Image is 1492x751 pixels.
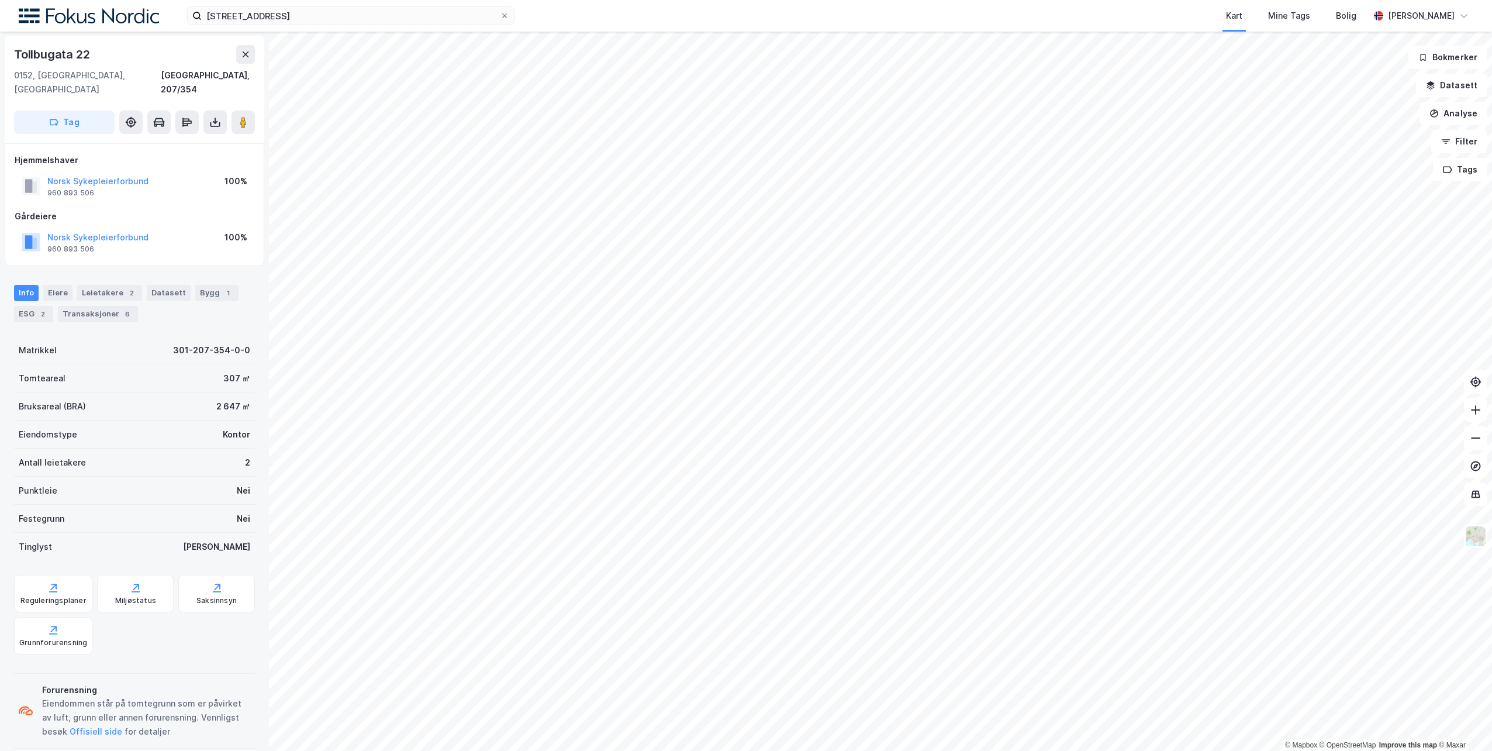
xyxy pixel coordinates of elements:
[1433,158,1487,181] button: Tags
[1420,102,1487,125] button: Analyse
[14,306,53,322] div: ESG
[1268,9,1310,23] div: Mine Tags
[14,45,92,64] div: Tollbugata 22
[47,244,94,254] div: 960 893 506
[202,7,500,25] input: Søk på adresse, matrikkel, gårdeiere, leietakere eller personer
[77,285,142,301] div: Leietakere
[37,308,49,320] div: 2
[183,540,250,554] div: [PERSON_NAME]
[122,308,133,320] div: 6
[173,343,250,357] div: 301-207-354-0-0
[1408,46,1487,69] button: Bokmerker
[14,111,115,134] button: Tag
[19,399,86,414] div: Bruksareal (BRA)
[19,428,77,442] div: Eiendomstype
[196,596,237,605] div: Saksinnsyn
[19,456,86,470] div: Antall leietakere
[19,512,64,526] div: Festegrunn
[195,285,239,301] div: Bygg
[47,188,94,198] div: 960 893 506
[1465,525,1487,547] img: Z
[147,285,191,301] div: Datasett
[42,683,250,697] div: Forurensning
[15,153,254,167] div: Hjemmelshaver
[19,371,65,385] div: Tomteareal
[19,540,52,554] div: Tinglyst
[1336,9,1356,23] div: Bolig
[115,596,156,605] div: Miljøstatus
[19,343,57,357] div: Matrikkel
[1320,741,1376,749] a: OpenStreetMap
[1434,695,1492,751] iframe: Chat Widget
[42,697,250,739] div: Eiendommen står på tomtegrunn som er påvirket av luft, grunn eller annen forurensning. Vennligst ...
[19,8,159,24] img: fokus-nordic-logo.8a93422641609758e4ac.png
[19,484,57,498] div: Punktleie
[1379,741,1437,749] a: Improve this map
[237,484,250,498] div: Nei
[14,68,161,97] div: 0152, [GEOGRAPHIC_DATA], [GEOGRAPHIC_DATA]
[216,399,250,414] div: 2 647 ㎡
[20,596,87,605] div: Reguleringsplaner
[1226,9,1242,23] div: Kart
[225,230,247,244] div: 100%
[1285,741,1317,749] a: Mapbox
[225,174,247,188] div: 100%
[1431,130,1487,153] button: Filter
[223,428,250,442] div: Kontor
[161,68,255,97] div: [GEOGRAPHIC_DATA], 207/354
[1416,74,1487,97] button: Datasett
[223,371,250,385] div: 307 ㎡
[1434,695,1492,751] div: Kontrollprogram for chat
[222,287,234,299] div: 1
[19,638,87,647] div: Grunnforurensning
[1388,9,1455,23] div: [PERSON_NAME]
[237,512,250,526] div: Nei
[15,209,254,223] div: Gårdeiere
[58,306,138,322] div: Transaksjoner
[43,285,72,301] div: Eiere
[245,456,250,470] div: 2
[14,285,39,301] div: Info
[126,287,137,299] div: 2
